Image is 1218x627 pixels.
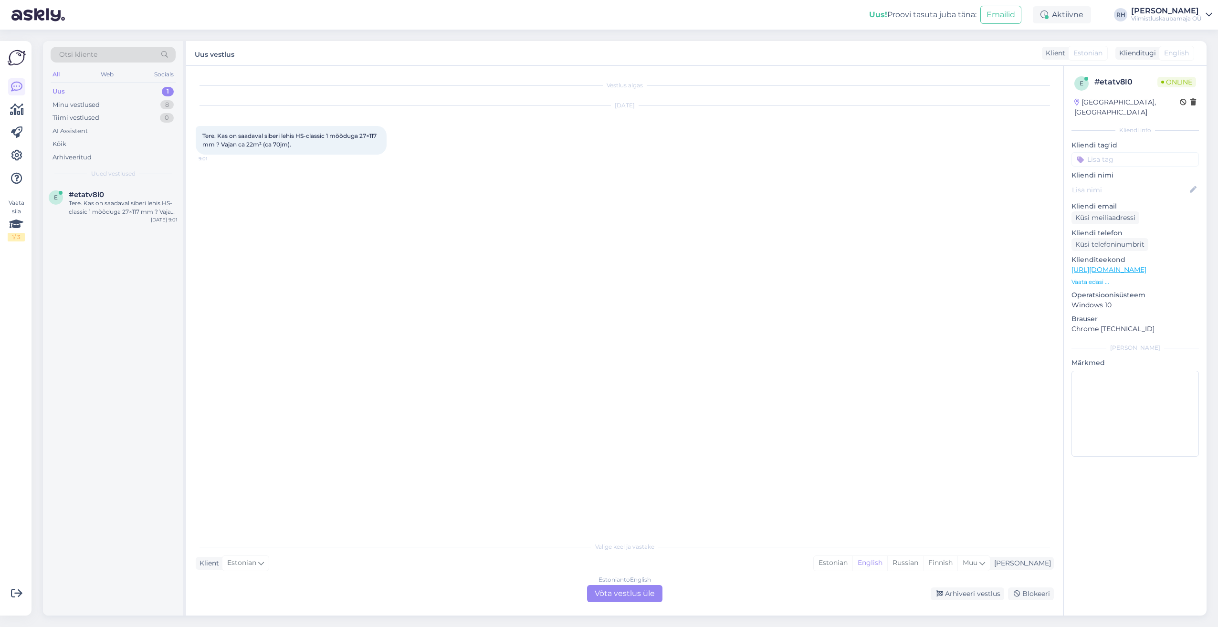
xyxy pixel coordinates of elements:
div: Tere. Kas on saadaval siberi lehis HS-classic 1 mõõduga 27×117 mm ? Vajan ca 22m² (ca 70jm). [69,199,178,216]
div: Kliendi info [1071,126,1199,135]
span: Muu [963,558,977,567]
div: Socials [152,68,176,81]
div: Estonian [814,556,852,570]
div: Valige keel ja vastake [196,543,1054,551]
p: Kliendi tag'id [1071,140,1199,150]
span: Uued vestlused [91,169,136,178]
div: Minu vestlused [52,100,100,110]
b: Uus! [869,10,887,19]
div: Klient [196,558,219,568]
span: #etatv8l0 [69,190,104,199]
span: Otsi kliente [59,50,97,60]
input: Lisa tag [1071,152,1199,167]
div: [PERSON_NAME] [990,558,1051,568]
img: Askly Logo [8,49,26,67]
p: Brauser [1071,314,1199,324]
p: Märkmed [1071,358,1199,368]
span: Tere. Kas on saadaval siberi lehis HS-classic 1 mõõduga 27×117 mm ? Vajan ca 22m² (ca 70jm). [202,132,378,148]
label: Uus vestlus [195,47,234,60]
p: Kliendi telefon [1071,228,1199,238]
button: Emailid [980,6,1021,24]
p: Windows 10 [1071,300,1199,310]
div: Arhiveeritud [52,153,92,162]
div: Klienditugi [1115,48,1156,58]
div: Vaata siia [8,199,25,241]
div: Kõik [52,139,66,149]
div: Russian [887,556,923,570]
p: Operatsioonisüsteem [1071,290,1199,300]
div: Viimistluskaubamaja OÜ [1131,15,1202,22]
div: Web [99,68,115,81]
div: Proovi tasuta juba täna: [869,9,976,21]
div: English [852,556,887,570]
div: Arhiveeri vestlus [931,587,1004,600]
div: Estonian to English [598,575,651,584]
p: Klienditeekond [1071,255,1199,265]
div: 0 [160,113,174,123]
span: e [1080,80,1083,87]
div: Uus [52,87,65,96]
div: # etatv8l0 [1094,76,1157,88]
div: 1 [162,87,174,96]
div: [PERSON_NAME] [1131,7,1202,15]
p: Kliendi nimi [1071,170,1199,180]
span: English [1164,48,1189,58]
div: Vestlus algas [196,81,1054,90]
div: [GEOGRAPHIC_DATA], [GEOGRAPHIC_DATA] [1074,97,1180,117]
span: Estonian [1073,48,1102,58]
div: Küsi meiliaadressi [1071,211,1139,224]
div: All [51,68,62,81]
span: e [54,194,58,201]
span: Estonian [227,558,256,568]
div: Finnish [923,556,957,570]
div: 8 [160,100,174,110]
div: Klient [1042,48,1065,58]
a: [URL][DOMAIN_NAME] [1071,265,1146,274]
div: [PERSON_NAME] [1071,344,1199,352]
div: Blokeeri [1008,587,1054,600]
a: [PERSON_NAME]Viimistluskaubamaja OÜ [1131,7,1212,22]
p: Vaata edasi ... [1071,278,1199,286]
div: Küsi telefoninumbrit [1071,238,1148,251]
div: Võta vestlus üle [587,585,662,602]
div: AI Assistent [52,126,88,136]
span: Online [1157,77,1196,87]
span: 9:01 [199,155,234,162]
div: Aktiivne [1033,6,1091,23]
div: [DATE] [196,101,1054,110]
div: RH [1114,8,1127,21]
div: Tiimi vestlused [52,113,99,123]
div: 1 / 3 [8,233,25,241]
div: [DATE] 9:01 [151,216,178,223]
p: Chrome [TECHNICAL_ID] [1071,324,1199,334]
input: Lisa nimi [1072,185,1188,195]
p: Kliendi email [1071,201,1199,211]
